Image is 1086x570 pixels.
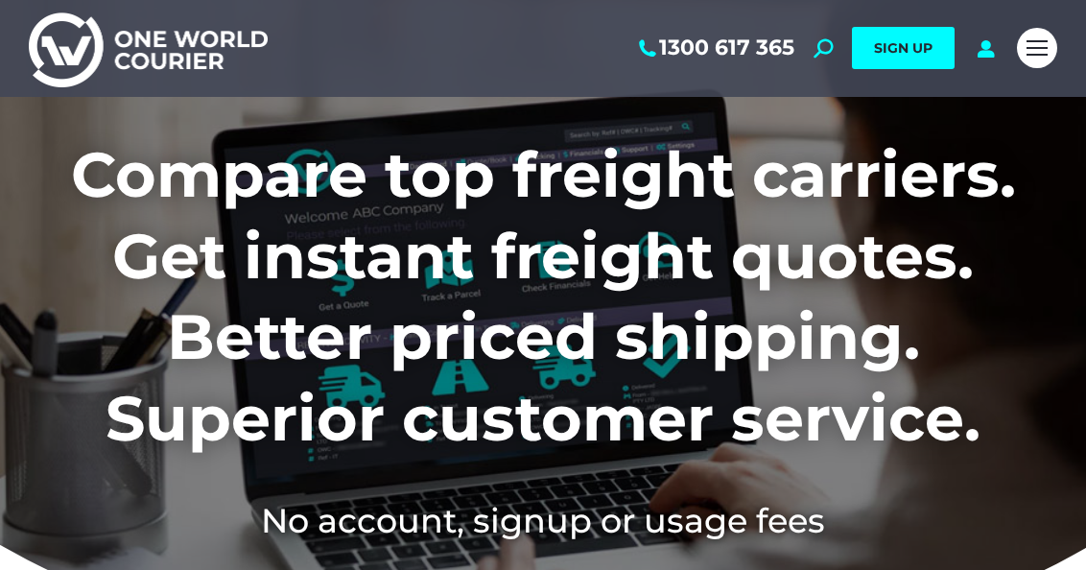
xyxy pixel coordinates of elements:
a: Mobile menu icon [1017,28,1057,68]
a: 1300 617 365 [635,36,794,60]
h2: No account, signup or usage fees [29,497,1057,544]
span: SIGN UP [874,39,933,57]
h1: Compare top freight carriers. Get instant freight quotes. Better priced shipping. Superior custom... [29,134,1057,459]
a: SIGN UP [852,27,955,69]
img: One World Courier [29,10,268,87]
